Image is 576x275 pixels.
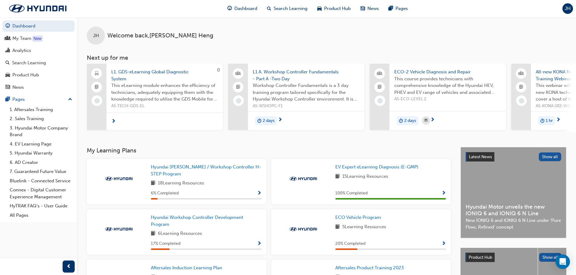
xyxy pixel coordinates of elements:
[102,176,135,182] img: Trak
[95,70,99,78] span: laptop-icon
[546,117,553,124] span: 1 hr
[389,5,393,12] span: pages-icon
[151,215,243,227] span: Hyundai Workshop Controller Development Program
[68,96,72,104] span: up-icon
[158,230,202,238] span: 6 Learning Resources
[151,230,155,238] span: book-icon
[77,54,576,61] h3: Next up for me
[404,117,416,124] span: 2 days
[335,215,381,220] span: ECO Vehicle Program
[278,117,282,123] span: next-icon
[151,265,222,270] span: Aftersales Induction Learning Plan
[5,85,10,90] span: news-icon
[356,2,384,15] a: news-iconNews
[335,265,404,270] span: Aftersales Product Training 2023
[12,72,39,78] div: Product Hub
[2,57,75,69] a: Search Learning
[7,123,75,139] a: 3. Hyundai Motor Company Brand
[377,98,383,104] span: learningRecordVerb_NONE-icon
[7,105,75,114] a: 1. Aftersales Training
[111,103,218,110] span: AS-TECH-GDS-EL
[441,191,446,196] span: Show Progress
[367,5,379,12] span: News
[441,190,446,197] button: Show Progress
[394,75,501,96] span: This course provides technicians with comprehensive knowledge of the Hyundai HEV, PHEV and EV ran...
[111,69,218,82] span: L1. GDS-eLearning Global Diagnostic System
[540,117,545,125] span: duration-icon
[519,70,523,78] span: people-icon
[370,64,506,130] a: ECO-2 Vehicle Diagnosis and RepairThis course provides technicians with comprehensive knowledge o...
[2,45,75,56] a: Analytics
[342,173,388,181] span: 15 Learning Resources
[466,203,561,217] span: Hyundai Motor unveils the new IONIQ 6 and IONIQ 6 N Line
[228,64,364,130] a: L1 A. Workshop Controller Fundamentals - Part A -Two DayWorkshop Controller Fundamentals is a 3 d...
[469,255,492,260] span: Product Hub
[158,180,204,187] span: 18 Learning Resources
[236,98,241,104] span: learningRecordVerb_NONE-icon
[7,149,75,158] a: 5. Hyundai Warranty
[7,114,75,123] a: 2. Sales Training
[257,240,262,248] button: Show Progress
[324,5,351,12] span: Product Hub
[466,217,561,231] span: New IONIQ 6 and IONIQ 6 N Line under ‘Pure Flow, Refined’ concept.
[257,191,262,196] span: Show Progress
[7,176,75,186] a: Bluelink - Connected Service
[335,173,340,181] span: book-icon
[236,83,240,91] span: booktick-icon
[5,60,10,66] span: search-icon
[469,154,492,159] span: Latest News
[539,253,562,262] button: Show all
[151,180,155,187] span: book-icon
[312,2,356,15] a: car-iconProduct Hub
[87,147,451,154] h3: My Learning Plans
[335,190,368,197] span: 100 % Completed
[151,264,225,271] a: Aftersales Induction Learning Plan
[227,5,232,12] span: guage-icon
[384,2,413,15] a: pages-iconPages
[335,240,366,247] span: 20 % Completed
[67,263,71,270] span: prev-icon
[7,211,75,220] a: All Pages
[2,21,75,32] a: Dashboard
[253,69,360,82] span: L1 A. Workshop Controller Fundamentals - Part A -Two Day
[360,5,365,12] span: news-icon
[399,117,403,125] span: duration-icon
[2,69,75,81] a: Product Hub
[394,69,501,75] span: ECO-2 Vehicle Diagnosis and Repair
[5,48,10,53] span: chart-icon
[223,2,262,15] a: guage-iconDashboard
[441,241,446,247] span: Show Progress
[5,24,10,29] span: guage-icon
[12,84,24,91] div: News
[102,226,135,232] img: Trak
[2,19,75,94] button: DashboardMy TeamAnalyticsSearch LearningProduct HubNews
[3,2,73,15] img: Trak
[253,103,360,110] span: AS-WSHOPC-F1
[263,117,275,124] span: 2 days
[12,59,46,66] div: Search Learning
[465,253,561,262] a: Product HubShow all
[262,2,312,15] a: search-iconSearch Learning
[151,190,179,197] span: 6 % Completed
[107,32,213,39] span: Welcome back , [PERSON_NAME] Heng
[287,176,320,182] img: Trak
[151,164,261,177] span: Hyundai [PERSON_NAME] / Workshop Controller H-STEP Program
[287,226,320,232] img: Trak
[395,5,408,12] span: Pages
[378,83,382,91] span: booktick-icon
[335,164,421,171] a: EV Expert eLearning Diagnosis (E-GMP)
[274,5,308,12] span: Search Learning
[32,36,43,42] div: Tooltip anchor
[441,240,446,248] button: Show Progress
[257,117,262,125] span: duration-icon
[562,3,573,14] button: JH
[93,32,99,39] span: JH
[257,190,262,197] button: Show Progress
[317,5,322,12] span: car-icon
[335,264,406,271] a: Aftersales Product Training 2023
[2,33,75,44] a: My Team
[151,214,262,228] a: Hyundai Workshop Controller Development Program
[519,83,523,91] span: booktick-icon
[466,152,561,162] a: Latest NewsShow all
